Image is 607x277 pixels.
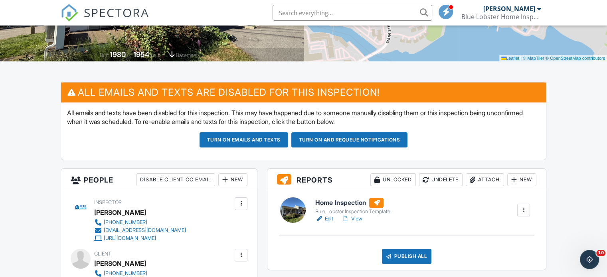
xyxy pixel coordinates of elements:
[501,56,519,61] a: Leaflet
[419,173,463,186] div: Undelete
[94,206,146,218] div: [PERSON_NAME]
[315,198,390,215] a: Home Inspection Blue Lobster Inspection Template
[218,173,247,186] div: New
[520,56,522,61] span: |
[94,234,186,242] a: [URL][DOMAIN_NAME]
[61,169,257,191] h3: People
[461,13,541,21] div: Blue Lobster Home Inspection Inc
[84,4,149,21] span: SPECTORA
[200,132,288,147] button: Turn on emails and texts
[94,251,111,257] span: Client
[466,173,504,186] div: Attach
[136,173,215,186] div: Disable Client CC Email
[61,83,546,102] h3: All emails and texts are disabled for this inspection!
[341,215,362,223] a: View
[507,173,536,186] div: New
[104,227,186,234] div: [EMAIL_ADDRESS][DOMAIN_NAME]
[596,250,605,256] span: 10
[94,226,186,234] a: [EMAIL_ADDRESS][DOMAIN_NAME]
[61,11,149,28] a: SPECTORA
[94,218,186,226] a: [PHONE_NUMBER]
[315,198,390,208] h6: Home Inspection
[61,4,78,22] img: The Best Home Inspection Software - Spectora
[580,250,599,269] iframe: Intercom live chat
[176,52,198,58] span: basement
[100,52,109,58] span: Built
[94,257,146,269] div: [PERSON_NAME]
[94,199,122,205] span: Inspector
[273,5,432,21] input: Search everything...
[483,5,535,13] div: [PERSON_NAME]
[315,208,390,215] div: Blue Lobster Inspection Template
[150,52,162,58] span: sq. ft.
[67,108,540,126] p: All emails and texts have been disabled for this inspection. This may have happened due to someon...
[315,215,333,223] a: Edit
[104,219,147,226] div: [PHONE_NUMBER]
[370,173,416,186] div: Unlocked
[267,169,546,191] h3: Reports
[523,56,544,61] a: © MapTiler
[291,132,408,147] button: Turn on and Requeue Notifications
[133,50,149,59] div: 1954
[546,56,605,61] a: © OpenStreetMap contributors
[110,50,126,59] div: 1980
[104,235,156,242] div: [URL][DOMAIN_NAME]
[104,270,147,277] div: [PHONE_NUMBER]
[382,249,432,264] div: Publish All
